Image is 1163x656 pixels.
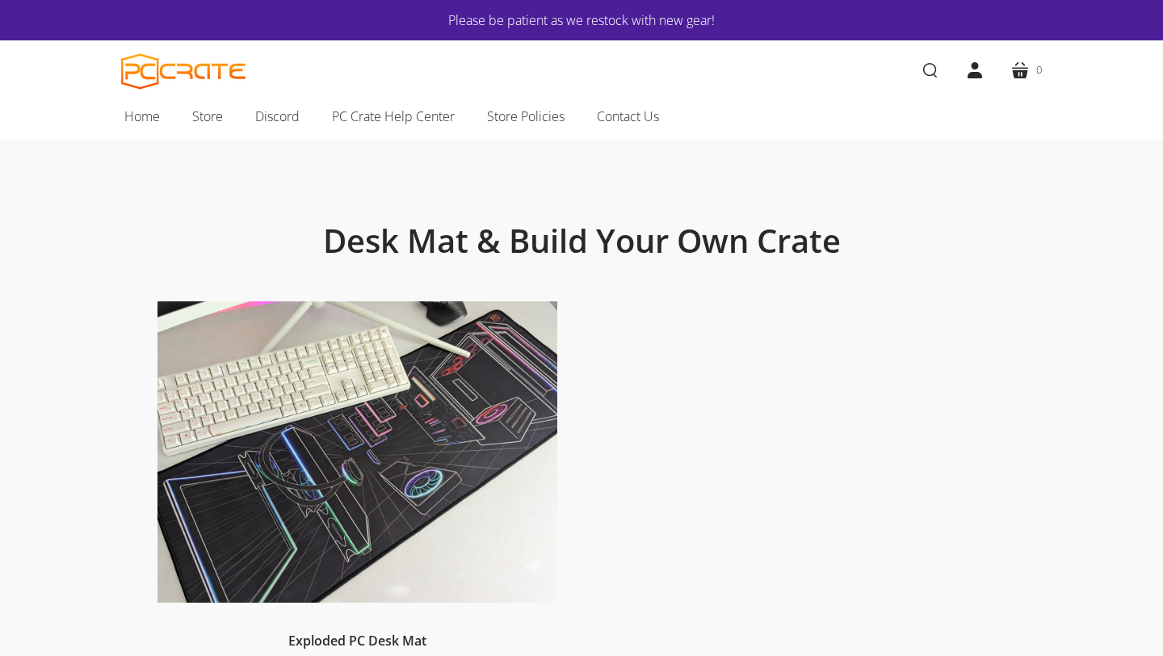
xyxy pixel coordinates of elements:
span: Store Policies [487,106,565,127]
a: Store [176,99,239,133]
a: 0 [997,48,1055,93]
nav: Main navigation [97,99,1066,140]
a: PC CRATE [121,53,246,90]
img: Desk mat on desk with keyboard, monitor, and mouse. [157,301,557,603]
a: Exploded PC Desk Mat [288,632,426,650]
span: Store [192,106,223,127]
span: PC Crate Help Center [332,106,455,127]
a: PC Crate Help Center [316,99,471,133]
a: Discord [239,99,316,133]
a: Please be patient as we restock with new gear! [170,10,993,31]
a: Store Policies [471,99,581,133]
a: Contact Us [581,99,675,133]
span: Discord [255,106,300,127]
h1: Desk Mat & Build Your Own Crate [194,221,969,261]
a: Home [108,99,176,133]
span: Contact Us [597,106,659,127]
span: 0 [1036,61,1042,78]
span: Home [124,106,160,127]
